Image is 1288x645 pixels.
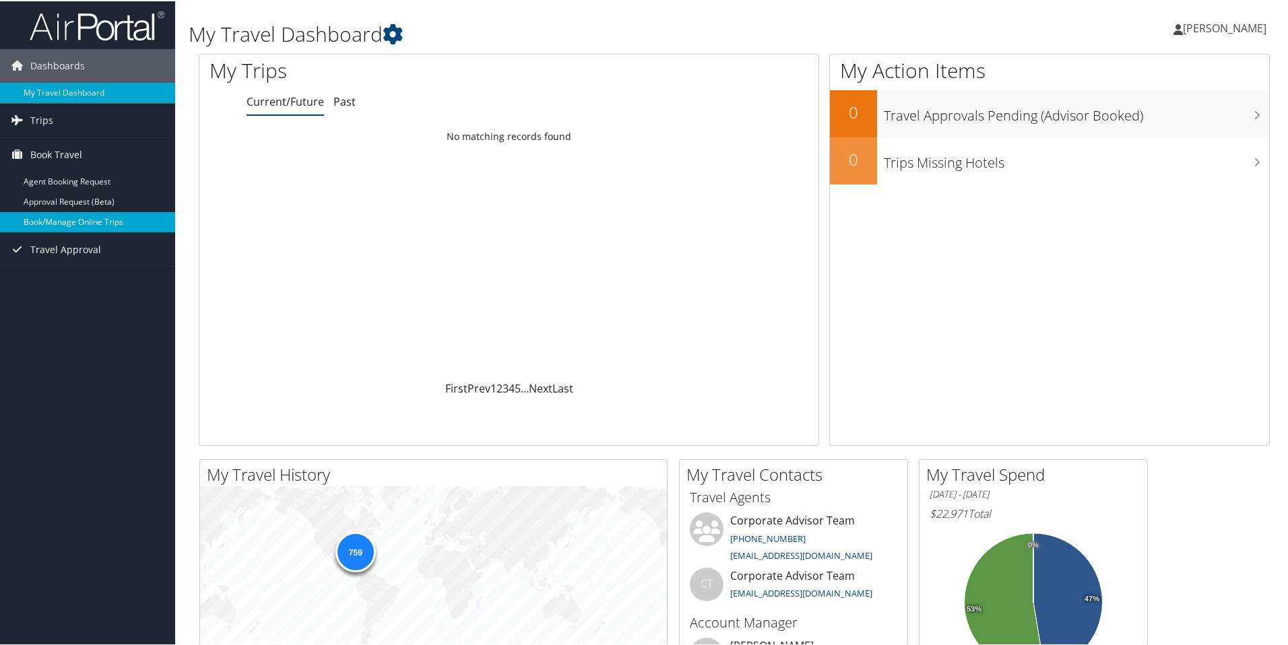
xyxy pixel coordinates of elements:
h6: Total [930,505,1137,520]
tspan: 0% [1028,540,1039,548]
a: 0Travel Approvals Pending (Advisor Booked) [830,89,1269,136]
h1: My Trips [210,55,550,83]
a: Current/Future [247,93,324,108]
a: 2 [496,380,503,395]
h3: Account Manager [690,612,897,631]
h1: My Travel Dashboard [189,19,916,47]
span: Dashboards [30,48,85,81]
a: Prev [468,380,490,395]
a: [PHONE_NUMBER] [730,531,806,543]
span: Travel Approval [30,232,101,265]
a: 1 [490,380,496,395]
h3: Travel Approvals Pending (Advisor Booked) [884,98,1269,124]
a: [PERSON_NAME] [1173,7,1280,47]
span: … [521,380,529,395]
h1: My Action Items [830,55,1269,83]
td: No matching records found [199,123,818,147]
h2: My Travel Spend [926,462,1147,485]
div: CT [690,566,723,600]
a: 5 [515,380,521,395]
a: 0Trips Missing Hotels [830,136,1269,183]
a: 3 [503,380,509,395]
h2: 0 [830,147,877,170]
a: 4 [509,380,515,395]
span: $22,971 [930,505,968,520]
h2: 0 [830,100,877,123]
a: [EMAIL_ADDRESS][DOMAIN_NAME] [730,586,872,598]
a: [EMAIL_ADDRESS][DOMAIN_NAME] [730,548,872,560]
span: Book Travel [30,137,82,170]
span: [PERSON_NAME] [1183,20,1266,34]
a: First [445,380,468,395]
h2: My Travel History [207,462,667,485]
tspan: 47% [1085,594,1099,602]
li: Corporate Advisor Team [683,511,904,566]
a: Past [333,93,356,108]
li: Corporate Advisor Team [683,566,904,610]
h2: My Travel Contacts [686,462,907,485]
h3: Travel Agents [690,487,897,506]
a: Next [529,380,552,395]
span: Trips [30,102,53,136]
h3: Trips Missing Hotels [884,145,1269,171]
h6: [DATE] - [DATE] [930,487,1137,500]
div: 759 [335,531,375,571]
a: Last [552,380,573,395]
tspan: 53% [967,604,981,612]
img: airportal-logo.png [30,9,164,40]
